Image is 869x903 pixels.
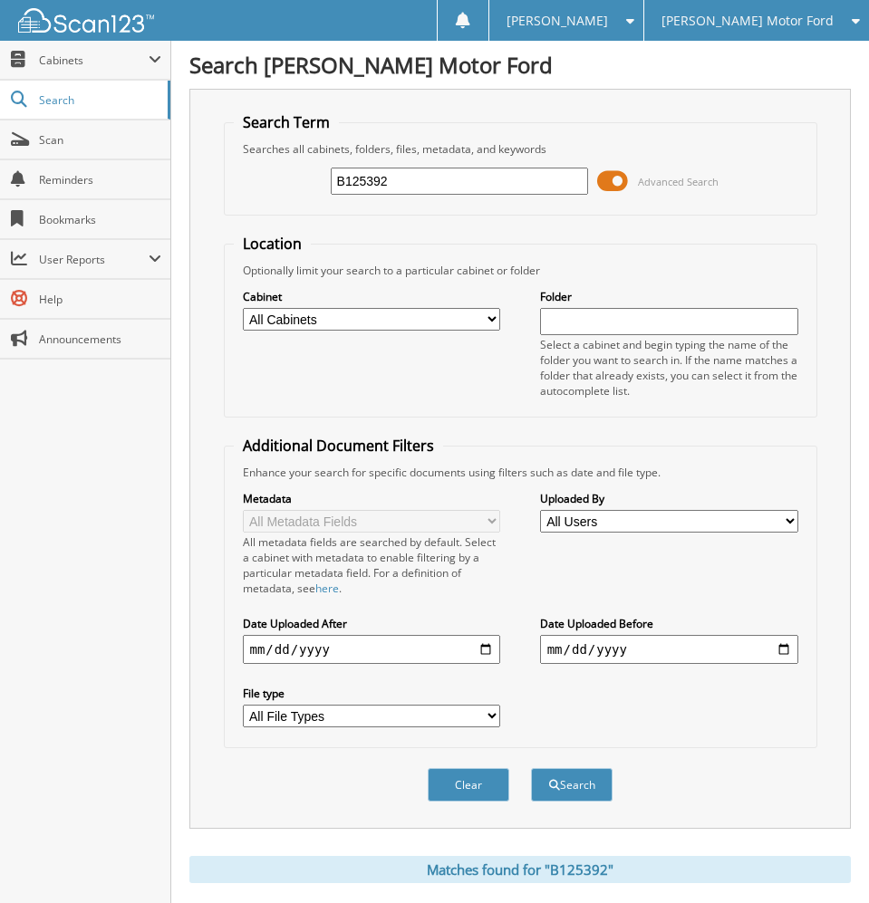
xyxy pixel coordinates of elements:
[189,856,851,883] div: Matches found for "B125392"
[540,635,798,664] input: end
[39,331,161,347] span: Announcements
[661,15,834,26] span: [PERSON_NAME] Motor Ford
[39,132,161,148] span: Scan
[234,263,807,278] div: Optionally limit your search to a particular cabinet or folder
[39,252,149,267] span: User Reports
[243,289,501,304] label: Cabinet
[540,289,798,304] label: Folder
[39,92,159,108] span: Search
[189,50,851,80] h1: Search [PERSON_NAME] Motor Ford
[234,112,339,132] legend: Search Term
[638,175,719,188] span: Advanced Search
[39,292,161,307] span: Help
[234,465,807,480] div: Enhance your search for specific documents using filters such as date and file type.
[234,141,807,157] div: Searches all cabinets, folders, files, metadata, and keywords
[243,616,501,631] label: Date Uploaded After
[540,616,798,631] label: Date Uploaded Before
[531,768,613,802] button: Search
[428,768,509,802] button: Clear
[540,337,798,399] div: Select a cabinet and begin typing the name of the folder you want to search in. If the name match...
[18,8,154,33] img: scan123-logo-white.svg
[243,491,501,506] label: Metadata
[243,534,501,596] div: All metadata fields are searched by default. Select a cabinet with metadata to enable filtering b...
[39,53,149,68] span: Cabinets
[315,581,339,596] a: here
[540,491,798,506] label: Uploaded By
[234,234,311,254] legend: Location
[243,686,501,701] label: File type
[234,436,443,456] legend: Additional Document Filters
[39,172,161,187] span: Reminders
[243,635,501,664] input: start
[39,212,161,227] span: Bookmarks
[507,15,608,26] span: [PERSON_NAME]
